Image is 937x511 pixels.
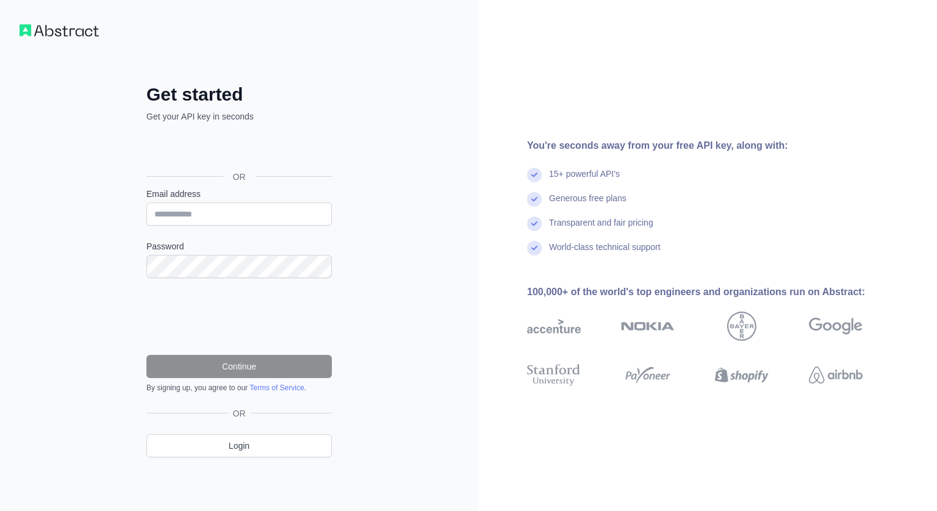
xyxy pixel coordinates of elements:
[146,383,332,393] div: By signing up, you agree to our .
[140,136,336,163] iframe: Botón Iniciar sesión con Google
[146,355,332,378] button: Continue
[621,312,675,341] img: nokia
[527,285,902,299] div: 100,000+ of the world's top engineers and organizations run on Abstract:
[527,362,581,388] img: stanford university
[250,384,304,392] a: Terms of Service
[146,434,332,457] a: Login
[527,312,581,341] img: accenture
[527,168,542,182] img: check mark
[20,24,99,37] img: Workflow
[527,192,542,207] img: check mark
[146,84,332,105] h2: Get started
[621,362,675,388] img: payoneer
[527,241,542,255] img: check mark
[146,188,332,200] label: Email address
[809,362,863,388] img: airbnb
[809,312,863,341] img: google
[146,240,332,252] label: Password
[527,216,542,231] img: check mark
[146,110,332,123] p: Get your API key in seconds
[549,168,620,192] div: 15+ powerful API's
[549,192,626,216] div: Generous free plans
[228,407,251,420] span: OR
[549,241,661,265] div: World-class technical support
[727,312,756,341] img: bayer
[223,171,256,183] span: OR
[527,138,902,153] div: You're seconds away from your free API key, along with:
[715,362,769,388] img: shopify
[146,293,332,340] iframe: reCAPTCHA
[549,216,653,241] div: Transparent and fair pricing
